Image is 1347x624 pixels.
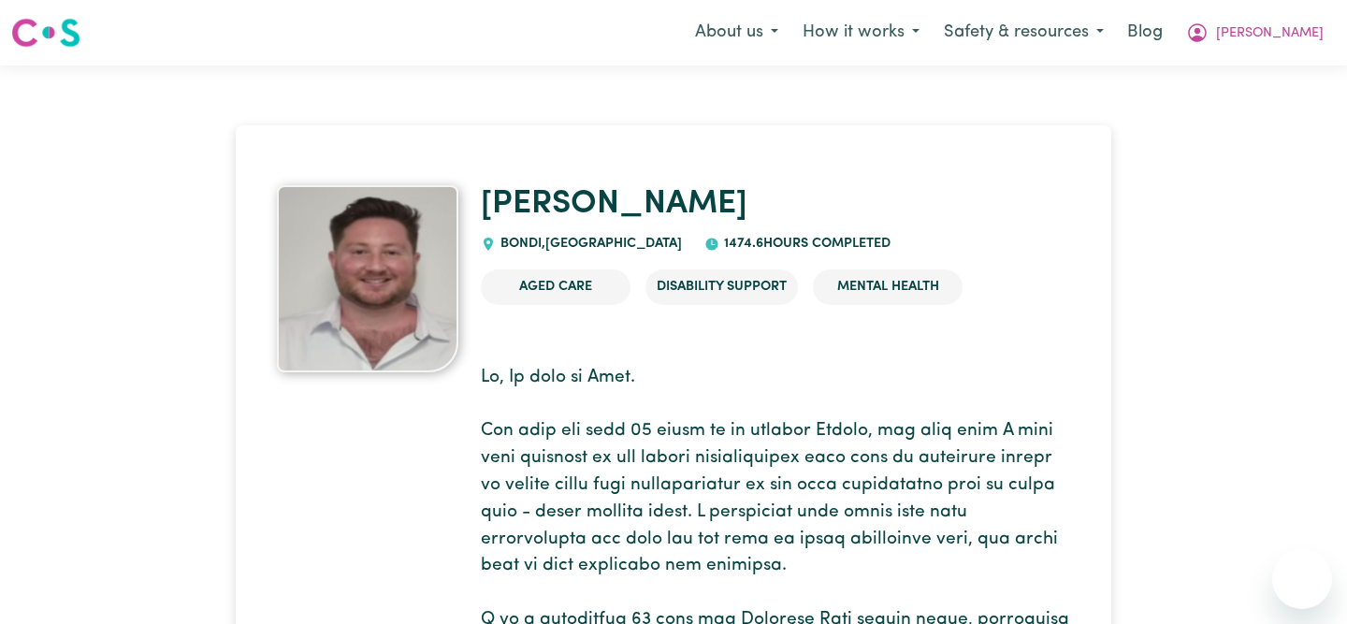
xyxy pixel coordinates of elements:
a: [PERSON_NAME] [481,188,747,221]
button: How it works [790,13,932,52]
a: Blog [1116,12,1174,53]
li: Mental Health [813,269,963,305]
a: Careseekers logo [11,11,80,54]
li: Aged Care [481,269,630,305]
button: Safety & resources [932,13,1116,52]
a: Chad 's profile picture' [277,185,458,372]
button: My Account [1174,13,1336,52]
span: 1474.6 hours completed [719,237,891,251]
iframe: Button to launch messaging window [1272,549,1332,609]
span: [PERSON_NAME] [1216,23,1324,44]
button: About us [683,13,790,52]
img: Careseekers logo [11,16,80,50]
li: Disability Support [645,269,798,305]
img: Chad [277,185,458,372]
span: BONDI , [GEOGRAPHIC_DATA] [496,237,682,251]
